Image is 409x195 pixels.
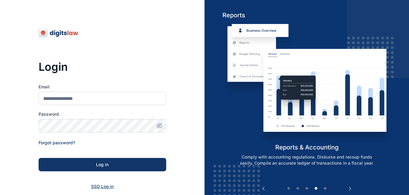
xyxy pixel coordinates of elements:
button: 3 [304,186,310,192]
button: Log in [39,158,166,171]
h3: Login [39,61,166,73]
h5: reports & accounting [222,143,391,152]
div: Log in [48,162,156,168]
p: Comply with accounting regulations. Disburse and recoup funds easily. Compile an accurate ledger ... [229,154,385,166]
button: 5 [322,186,328,192]
a: SSO Log in [91,184,114,189]
button: Previous [260,186,266,192]
button: 4 [313,186,319,192]
label: Password [39,111,166,117]
button: Next [347,186,353,192]
a: Forgot password? [39,140,75,145]
img: digitslaw-logo [39,28,79,38]
h5: Reports [222,11,391,19]
label: Email [39,84,166,90]
button: 1 [286,186,292,192]
button: 2 [295,186,301,192]
img: reports-and-accounting [222,24,391,143]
